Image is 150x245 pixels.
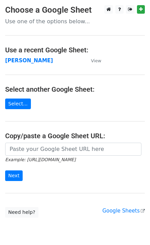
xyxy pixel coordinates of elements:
h3: Choose a Google Sheet [5,5,145,15]
input: Paste your Google Sheet URL here [5,143,141,156]
a: Select... [5,99,31,109]
h4: Copy/paste a Google Sheet URL: [5,132,145,140]
a: [PERSON_NAME] [5,57,53,64]
a: Google Sheets [102,208,145,214]
h4: Use a recent Google Sheet: [5,46,145,54]
a: Need help? [5,207,38,218]
p: Use one of the options below... [5,18,145,25]
h4: Select another Google Sheet: [5,85,145,93]
a: View [84,57,101,64]
small: Example: [URL][DOMAIN_NAME] [5,157,76,162]
small: View [91,58,101,63]
input: Next [5,170,23,181]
